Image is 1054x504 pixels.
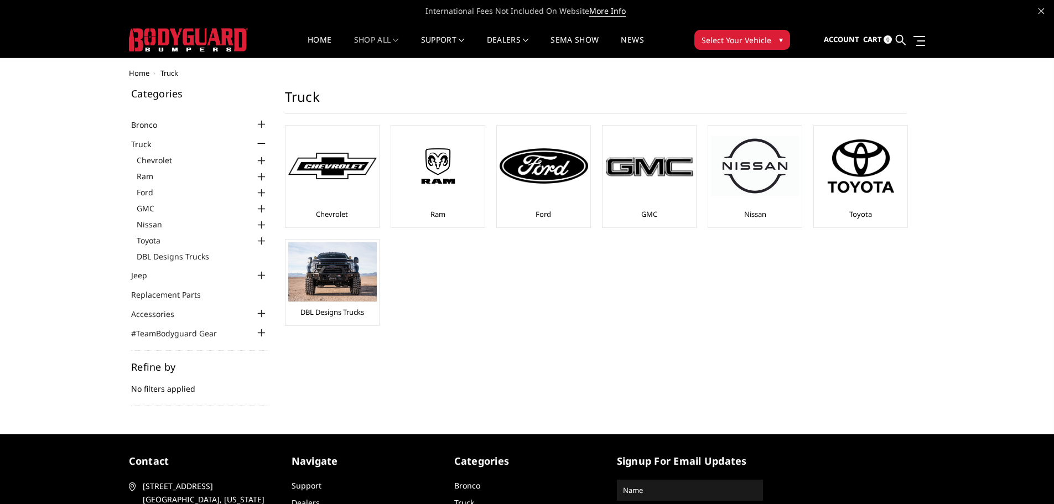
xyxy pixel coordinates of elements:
[824,34,859,44] span: Account
[454,454,600,469] h5: Categories
[129,454,275,469] h5: contact
[849,209,872,219] a: Toyota
[421,36,465,58] a: Support
[137,170,268,182] a: Ram
[131,269,161,281] a: Jeep
[884,35,892,44] span: 0
[137,251,268,262] a: DBL Designs Trucks
[131,119,171,131] a: Bronco
[354,36,399,58] a: shop all
[454,480,480,491] a: Bronco
[487,36,529,58] a: Dealers
[744,209,766,219] a: Nissan
[131,138,165,150] a: Truck
[589,6,626,17] a: More Info
[137,219,268,230] a: Nissan
[779,34,783,45] span: ▾
[316,209,348,219] a: Chevrolet
[863,25,892,55] a: Cart 0
[292,454,438,469] h5: Navigate
[824,25,859,55] a: Account
[641,209,657,219] a: GMC
[617,454,763,469] h5: signup for email updates
[131,289,215,300] a: Replacement Parts
[619,481,761,499] input: Name
[131,89,268,98] h5: Categories
[131,308,188,320] a: Accessories
[551,36,599,58] a: SEMA Show
[694,30,790,50] button: Select Your Vehicle
[137,235,268,246] a: Toyota
[430,209,445,219] a: Ram
[536,209,551,219] a: Ford
[702,34,771,46] span: Select Your Vehicle
[131,328,231,339] a: #TeamBodyguard Gear
[137,154,268,166] a: Chevrolet
[137,202,268,214] a: GMC
[131,362,268,372] h5: Refine by
[300,307,364,317] a: DBL Designs Trucks
[285,89,907,114] h1: Truck
[308,36,331,58] a: Home
[129,68,149,78] a: Home
[621,36,643,58] a: News
[160,68,178,78] span: Truck
[129,28,248,51] img: BODYGUARD BUMPERS
[292,480,321,491] a: Support
[863,34,882,44] span: Cart
[131,362,268,406] div: No filters applied
[137,186,268,198] a: Ford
